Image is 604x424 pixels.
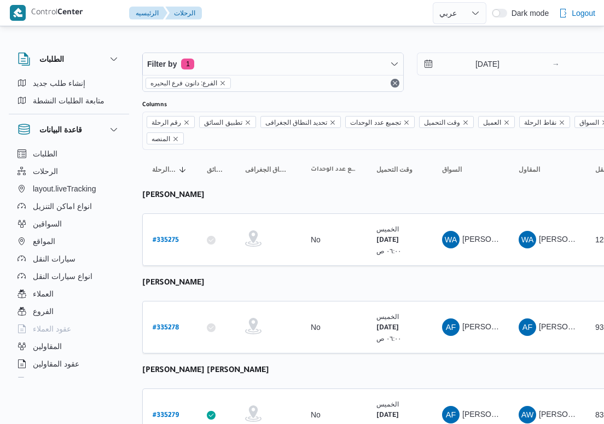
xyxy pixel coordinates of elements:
[388,77,402,90] button: Remove
[142,279,205,288] b: [PERSON_NAME]
[13,285,125,303] button: العملاء
[13,355,125,373] button: عقود المقاولين
[521,231,534,248] span: WA
[33,217,62,230] span: السواقين
[142,101,167,109] label: Columns
[219,80,226,86] button: remove selected entity
[521,406,534,423] span: AW
[9,145,129,382] div: قاعدة البيانات
[13,320,125,338] button: عقود العملاء
[372,161,427,178] button: وقت التحميل
[519,231,536,248] div: Wlaid Ahmad Mahmood Alamsairi
[172,136,179,142] button: Remove المنصه from selection in this group
[153,237,179,245] b: # 335275
[10,5,26,21] img: X8yXhbKr1z7QwAAAABJRU5ErkJggg==
[33,77,85,90] span: إنشاء طلب جديد
[424,117,460,129] span: وقت التحميل
[33,340,62,353] span: المقاولين
[514,161,580,178] button: المقاول
[376,313,399,320] small: الخميس
[165,7,202,20] button: الرحلات
[39,53,64,66] h3: الطلبات
[13,180,125,198] button: layout.liveTracking
[376,237,399,245] b: [DATE]
[446,318,456,336] span: AF
[462,119,469,126] button: Remove وقت التحميل from selection in this group
[419,116,474,128] span: وقت التحميل
[376,247,402,254] small: ٠٦:٠٠ ص
[153,412,179,420] b: # 335279
[199,116,255,128] span: تطبيق السائق
[13,303,125,320] button: الفروع
[524,117,556,129] span: نقاط الرحلة
[178,165,187,174] svg: Sorted in descending order
[446,406,456,423] span: AF
[376,225,399,233] small: الخميس
[33,147,57,160] span: الطلبات
[39,123,82,136] h3: قاعدة البيانات
[403,119,410,126] button: Remove تجميع عدد الوحدات from selection in this group
[183,119,190,126] button: Remove رقم الرحلة from selection in this group
[33,322,71,335] span: عقود العملاء
[462,322,525,331] span: [PERSON_NAME]
[311,165,357,174] span: تجميع عدد الوحدات
[478,116,515,128] span: العميل
[153,233,179,247] a: #335275
[33,287,54,300] span: العملاء
[153,408,179,422] a: #335279
[33,182,96,195] span: layout.liveTracking
[260,116,341,128] span: تحديد النطاق الجغرافى
[245,165,291,174] span: تحديد النطاق الجغرافى
[33,270,92,283] span: انواع سيارات النقل
[152,117,181,129] span: رقم الرحلة
[57,9,83,18] b: Center
[572,7,595,20] span: Logout
[13,338,125,355] button: المقاولين
[33,375,78,388] span: اجهزة التليفون
[150,78,217,88] span: الفرع: دانون فرع البحيره
[552,60,560,68] div: →
[181,59,194,69] span: 1 active filters
[147,57,177,71] span: Filter by
[519,165,540,174] span: المقاول
[507,9,549,18] span: Dark mode
[13,268,125,285] button: انواع سيارات النقل
[33,305,54,318] span: الفروع
[519,116,570,128] span: نقاط الرحلة
[153,324,179,332] b: # 335278
[311,235,321,245] div: No
[13,74,125,92] button: إنشاء طلب جديد
[33,94,104,107] span: متابعة الطلبات النشطة
[438,161,503,178] button: السواق
[13,162,125,180] button: الرحلات
[417,53,542,75] input: Press the down key to open a popover containing a calendar.
[519,406,536,423] div: Amaro Whaid Aataiah Jab Allah
[146,78,231,89] span: الفرع: دانون فرع البحيره
[350,117,401,129] span: تجميع عدد الوحدات
[142,191,205,200] b: [PERSON_NAME]
[33,165,58,178] span: الرحلات
[13,145,125,162] button: الطلبات
[554,2,600,24] button: Logout
[147,132,184,144] span: المنصه
[153,320,179,335] a: #335278
[204,117,242,129] span: تطبيق السائق
[33,252,75,265] span: سيارات النقل
[13,198,125,215] button: انواع اماكن التنزيل
[33,357,79,370] span: عقود المقاولين
[148,161,191,178] button: رقم الرحلةSorted in descending order
[152,165,176,174] span: رقم الرحلة; Sorted in descending order
[13,215,125,233] button: السواقين
[202,161,230,178] button: تطبيق السائق
[539,322,602,331] span: [PERSON_NAME]
[241,161,295,178] button: تحديد النطاق الجغرافى
[539,410,602,419] span: [PERSON_NAME]
[445,231,457,248] span: WA
[18,53,120,66] button: الطلبات
[345,116,415,128] span: تجميع عدد الوحدات
[311,410,321,420] div: No
[245,119,251,126] button: Remove تطبيق السائق from selection in this group
[33,200,92,213] span: انواع اماكن التنزيل
[462,410,590,419] span: [PERSON_NAME] [PERSON_NAME]
[376,400,399,408] small: الخميس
